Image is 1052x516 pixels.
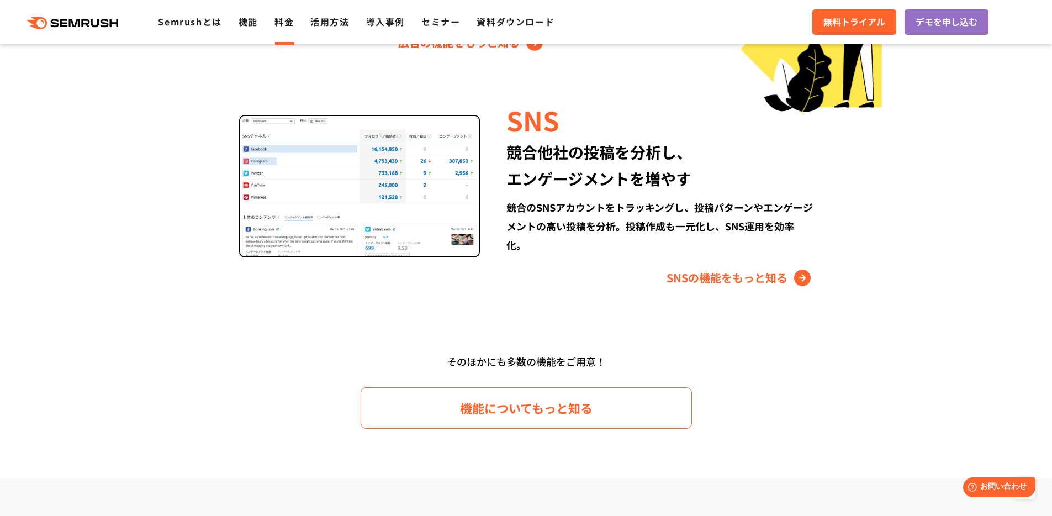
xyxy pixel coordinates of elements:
iframe: Help widget launcher [954,473,1040,504]
a: 機能についてもっと知る [361,387,692,429]
a: 導入事例 [366,15,405,28]
span: デモを申し込む [916,15,977,29]
a: 機能 [239,15,258,28]
a: セミナー [421,15,460,28]
div: 競合のSNSアカウントをトラッキングし、投稿パターンやエンゲージメントの高い投稿を分析。投稿作成も一元化し、SNS運用を効率化。 [506,198,813,254]
span: 機能についてもっと知る [460,398,593,418]
a: Semrushとは [158,15,221,28]
span: 無料トライアル [823,15,885,29]
div: 競合他社の投稿を分析し、 エンゲージメントを増やす [506,139,813,192]
a: デモを申し込む [905,9,988,35]
a: 無料トライアル [812,9,896,35]
a: 料金 [274,15,294,28]
div: そのほかにも多数の機能をご用意！ [209,351,844,372]
a: SNSの機能をもっと知る [667,269,813,287]
div: SNS [506,101,813,139]
a: 活用方法 [310,15,349,28]
a: 資料ダウンロード [477,15,554,28]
